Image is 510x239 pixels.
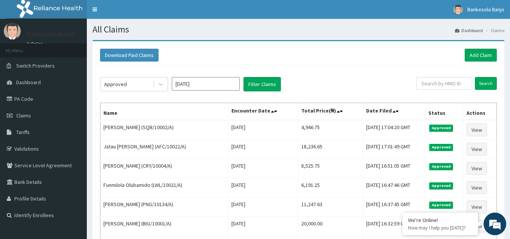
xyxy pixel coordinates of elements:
[298,197,363,217] td: 11,247.63
[100,197,228,217] td: [PERSON_NAME] (PNG/10134/A)
[425,103,464,120] th: Status
[363,217,425,236] td: [DATE] 16:32:59 GMT
[467,123,487,136] a: View
[228,178,298,197] td: [DATE]
[100,103,228,120] th: Name
[228,103,298,120] th: Encounter Date
[467,6,504,13] span: Bankesola Banjo
[408,217,472,224] div: We're Online!
[298,103,363,120] th: Total Price(₦)
[475,77,497,90] input: Search
[467,143,487,156] a: View
[455,27,483,34] a: Dashboard
[298,120,363,140] td: 4,946.75
[465,49,497,62] a: Add Claim
[104,80,127,88] div: Approved
[100,217,228,236] td: [PERSON_NAME] (BIG/10001/A)
[16,112,31,119] span: Claims
[408,225,472,231] p: How may I help you today?
[228,159,298,178] td: [DATE]
[16,129,30,136] span: Tariffs
[298,217,363,236] td: 20,000.00
[464,103,497,120] th: Actions
[100,49,159,62] button: Download Paid Claims
[16,79,41,86] span: Dashboard
[298,140,363,159] td: 18,236.65
[429,125,453,131] span: Approved
[4,23,21,40] img: User Image
[363,140,425,159] td: [DATE] 17:01:49 GMT
[363,103,425,120] th: Date Filed
[228,140,298,159] td: [DATE]
[363,159,425,178] td: [DATE] 16:51:05 GMT
[429,202,453,208] span: Approved
[453,5,463,14] img: User Image
[172,77,240,91] input: Select Month and Year
[429,182,453,189] span: Approved
[16,62,55,69] span: Switch Providers
[100,140,228,159] td: Jatau [PERSON_NAME] (AFC/10022/A)
[228,217,298,236] td: [DATE]
[100,178,228,197] td: Funmilola Olubamido (LWL/10021/A)
[416,77,472,90] input: Search by HMO ID
[363,197,425,217] td: [DATE] 16:37:45 GMT
[26,31,75,37] p: Bankesola Banjo
[363,178,425,197] td: [DATE] 16:47:46 GMT
[484,27,504,34] li: Claims
[467,181,487,194] a: View
[298,178,363,197] td: 6,191.25
[429,163,453,170] span: Approved
[92,25,504,34] h1: All Claims
[243,77,281,91] button: Filter Claims
[228,197,298,217] td: [DATE]
[429,144,453,151] span: Approved
[363,120,425,140] td: [DATE] 17:04:20 GMT
[298,159,363,178] td: 8,525.75
[100,159,228,178] td: [PERSON_NAME] (CRY/10004/A)
[228,120,298,140] td: [DATE]
[467,200,487,213] a: View
[467,162,487,175] a: View
[100,120,228,140] td: [PERSON_NAME] (SQB/10002/A)
[26,41,45,46] a: Online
